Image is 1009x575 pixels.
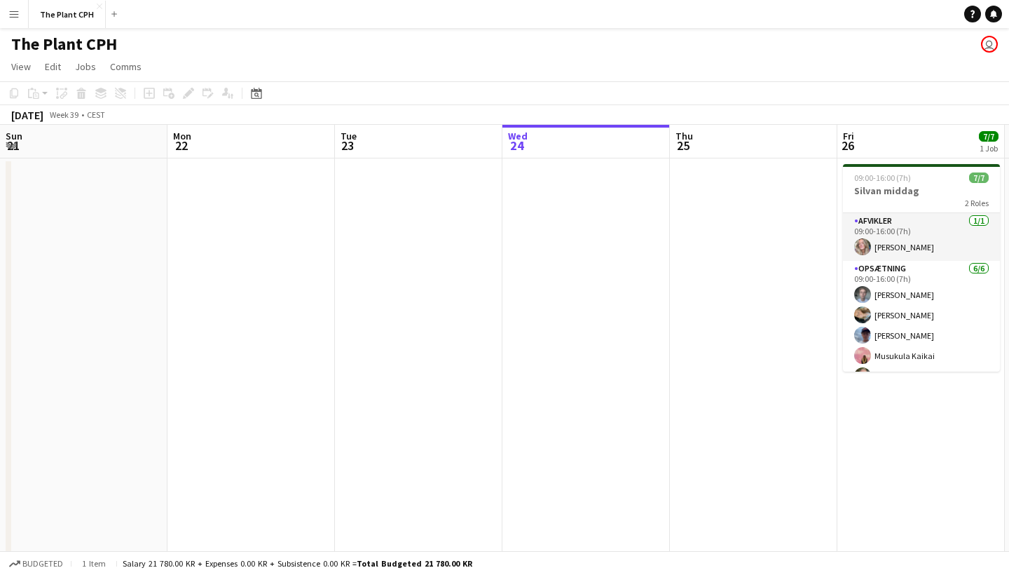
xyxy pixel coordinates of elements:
span: 22 [171,137,191,154]
a: Jobs [69,57,102,76]
span: 7/7 [979,131,998,142]
a: Comms [104,57,147,76]
span: Jobs [75,60,96,73]
span: Sun [6,130,22,142]
div: CEST [87,109,105,120]
span: 7/7 [969,172,989,183]
span: 24 [506,137,528,154]
span: 26 [841,137,854,154]
span: 21 [4,137,22,154]
span: Fri [843,130,854,142]
button: The Plant CPH [29,1,106,28]
span: Mon [173,130,191,142]
span: Total Budgeted 21 780.00 KR [357,558,472,569]
span: Edit [45,60,61,73]
span: View [11,60,31,73]
span: Comms [110,60,142,73]
div: [DATE] [11,108,43,122]
app-card-role: Opsætning6/609:00-16:00 (7h)[PERSON_NAME][PERSON_NAME][PERSON_NAME]Musukula Kaikai[PERSON_NAME] [843,261,1000,410]
span: Wed [508,130,528,142]
app-user-avatar: Peter Poulsen [981,36,998,53]
span: Tue [341,130,357,142]
div: 1 Job [980,143,998,154]
app-card-role: Afvikler1/109:00-16:00 (7h)[PERSON_NAME] [843,213,1000,261]
h1: The Plant CPH [11,34,117,55]
app-job-card: 09:00-16:00 (7h)7/7Silvan middag2 RolesAfvikler1/109:00-16:00 (7h)[PERSON_NAME]Opsætning6/609:00-... [843,164,1000,372]
a: Edit [39,57,67,76]
span: 23 [338,137,357,154]
div: Salary 21 780.00 KR + Expenses 0.00 KR + Subsistence 0.00 KR = [123,558,472,569]
span: 25 [673,137,693,154]
span: Week 39 [46,109,81,120]
a: View [6,57,36,76]
span: Thu [675,130,693,142]
h3: Silvan middag [843,184,1000,197]
span: 09:00-16:00 (7h) [854,172,911,183]
span: 1 item [77,558,111,569]
span: 2 Roles [965,198,989,208]
span: Budgeted [22,559,63,569]
button: Budgeted [7,556,65,571]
